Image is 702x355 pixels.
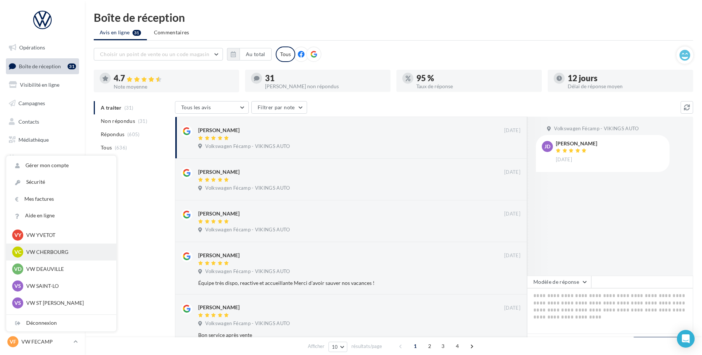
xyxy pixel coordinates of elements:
[198,279,472,287] div: Équipe très dispo, reactive et accueillante Merci d'avoir sauver nos vacances !
[6,191,116,207] a: Mes factures
[100,51,209,57] span: Choisir un point de vente ou un code magasin
[4,193,80,215] a: Campagnes DataOnDemand
[205,227,290,233] span: Volkswagen Fécamp - VIKINGS AUTO
[101,131,125,138] span: Répondus
[14,265,21,273] span: VD
[127,131,140,137] span: (605)
[26,265,107,273] p: VW DEAUVILLE
[14,231,21,239] span: VY
[4,77,80,93] a: Visibilité en ligne
[4,40,80,55] a: Opérations
[26,282,107,290] p: VW SAINT-LO
[115,145,127,151] span: (636)
[18,100,45,106] span: Campagnes
[556,141,597,146] div: [PERSON_NAME]
[4,114,80,130] a: Contacts
[276,46,295,62] div: Tous
[554,125,639,132] span: Volkswagen Fécamp - VIKINGS AUTO
[504,211,520,217] span: [DATE]
[205,268,290,275] span: Volkswagen Fécamp - VIKINGS AUTO
[101,117,135,125] span: Non répondus
[677,330,695,348] div: Open Intercom Messenger
[10,338,16,345] span: VF
[6,174,116,190] a: Sécurité
[18,118,39,124] span: Contacts
[504,169,520,176] span: [DATE]
[14,248,21,256] span: VC
[181,104,211,110] span: Tous les avis
[14,282,21,290] span: VS
[138,118,147,124] span: (31)
[6,157,116,174] a: Gérer mon compte
[6,335,79,349] a: VF VW FECAMP
[328,342,347,352] button: 10
[308,343,324,350] span: Afficher
[416,74,536,82] div: 95 %
[332,344,338,350] span: 10
[504,305,520,311] span: [DATE]
[198,331,472,339] div: Bon service après vente
[527,276,591,288] button: Modèle de réponse
[114,74,233,83] div: 4.7
[451,340,463,352] span: 4
[351,343,382,350] span: résultats/page
[544,143,550,150] span: JD
[227,48,272,61] button: Au total
[416,84,536,89] div: Taux de réponse
[265,74,385,82] div: 31
[154,29,189,36] span: Commentaires
[18,155,43,161] span: Calendrier
[409,340,421,352] span: 1
[424,340,436,352] span: 2
[19,44,45,51] span: Opérations
[205,143,290,150] span: Volkswagen Fécamp - VIKINGS AUTO
[68,63,76,69] div: 31
[437,340,449,352] span: 3
[94,48,223,61] button: Choisir un point de vente ou un code magasin
[251,101,307,114] button: Filtrer par note
[4,132,80,148] a: Médiathèque
[14,299,21,307] span: VS
[240,48,272,61] button: Au total
[6,207,116,224] a: Aide en ligne
[504,127,520,134] span: [DATE]
[568,84,687,89] div: Délai de réponse moyen
[175,101,249,114] button: Tous les avis
[26,248,107,256] p: VW CHERBOURG
[18,137,49,143] span: Médiathèque
[205,320,290,327] span: Volkswagen Fécamp - VIKINGS AUTO
[4,96,80,111] a: Campagnes
[101,144,112,151] span: Tous
[19,63,61,69] span: Boîte de réception
[26,299,107,307] p: VW ST [PERSON_NAME]
[6,315,116,331] div: Déconnexion
[198,168,240,176] div: [PERSON_NAME]
[20,82,59,88] span: Visibilité en ligne
[94,12,693,23] div: Boîte de réception
[26,231,107,239] p: VW YVETOT
[198,252,240,259] div: [PERSON_NAME]
[556,156,572,163] span: [DATE]
[198,127,240,134] div: [PERSON_NAME]
[504,252,520,259] span: [DATE]
[114,84,233,89] div: Note moyenne
[198,210,240,217] div: [PERSON_NAME]
[205,185,290,192] span: Volkswagen Fécamp - VIKINGS AUTO
[4,58,80,74] a: Boîte de réception31
[198,304,240,311] div: [PERSON_NAME]
[568,74,687,82] div: 12 jours
[4,169,80,191] a: PLV et print personnalisable
[21,338,70,345] p: VW FECAMP
[4,151,80,166] a: Calendrier
[265,84,385,89] div: [PERSON_NAME] non répondus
